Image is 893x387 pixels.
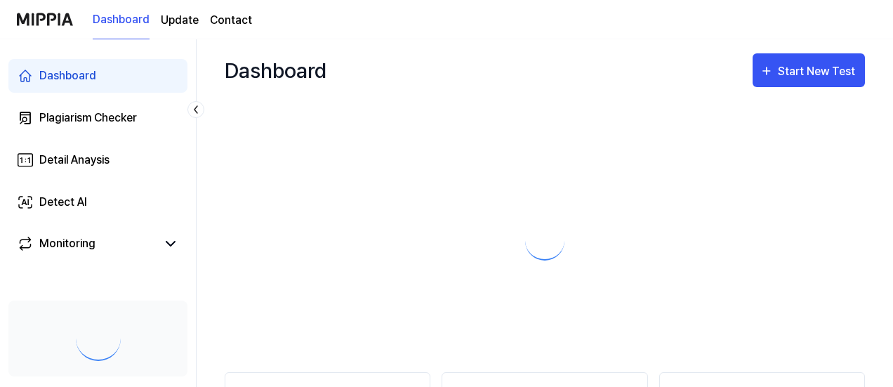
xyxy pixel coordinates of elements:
[8,59,187,93] a: Dashboard
[39,110,137,126] div: Plagiarism Checker
[225,53,326,87] div: Dashboard
[753,53,865,87] button: Start New Test
[93,1,150,39] a: Dashboard
[39,235,95,252] div: Monitoring
[210,12,252,29] a: Contact
[39,152,110,169] div: Detail Anaysis
[17,235,157,252] a: Monitoring
[778,63,858,81] div: Start New Test
[39,194,87,211] div: Detect AI
[8,143,187,177] a: Detail Anaysis
[161,12,199,29] a: Update
[8,185,187,219] a: Detect AI
[8,101,187,135] a: Plagiarism Checker
[39,67,96,84] div: Dashboard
